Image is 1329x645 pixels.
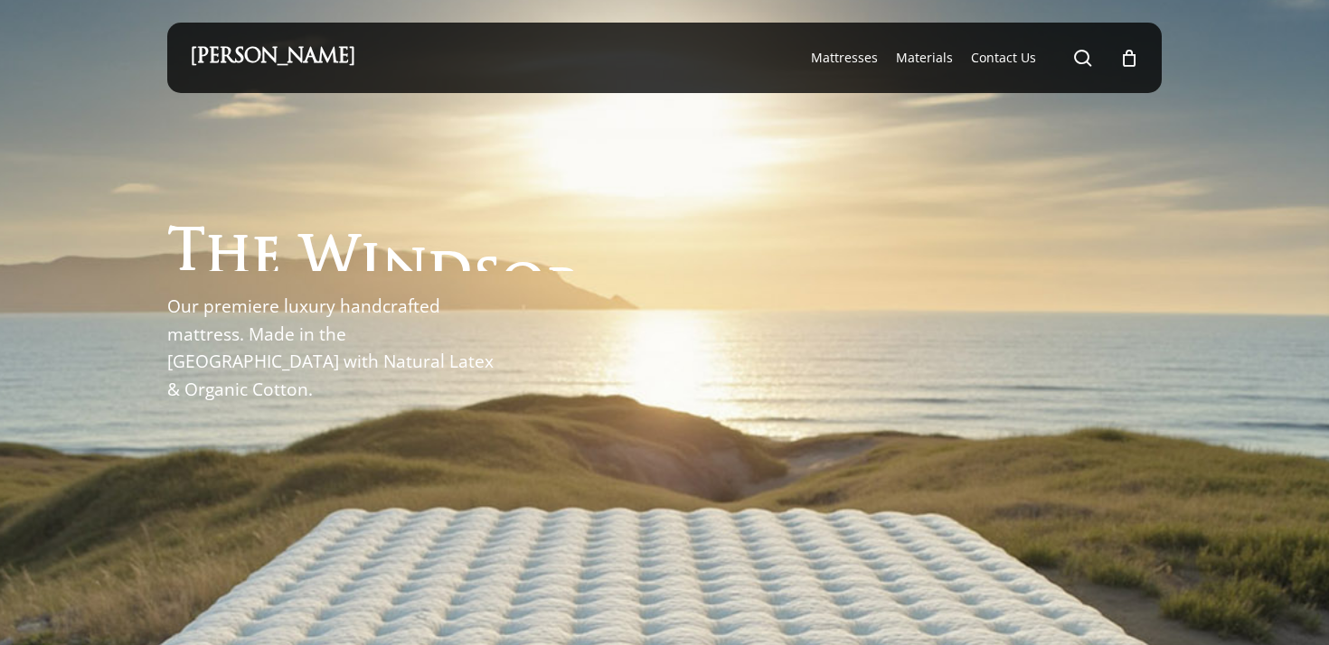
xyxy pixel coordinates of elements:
[472,252,501,307] span: s
[971,49,1036,66] span: Contact Us
[501,257,545,313] span: o
[167,228,205,283] span: T
[802,23,1139,93] nav: Main Menu
[167,293,506,403] p: Our premiere luxury handcrafted mattress. Made in the [GEOGRAPHIC_DATA] with Natural Latex & Orga...
[896,49,953,66] span: Materials
[896,49,953,67] a: Materials
[190,48,355,68] a: [PERSON_NAME]
[428,248,472,303] span: d
[205,230,251,285] span: h
[251,233,281,288] span: e
[545,263,583,318] span: r
[360,239,382,294] span: i
[382,243,428,298] span: n
[299,236,360,291] span: W
[811,49,878,66] span: Mattresses
[811,49,878,67] a: Mattresses
[1119,48,1139,68] a: Cart
[167,216,583,271] h1: The Windsor
[971,49,1036,67] a: Contact Us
